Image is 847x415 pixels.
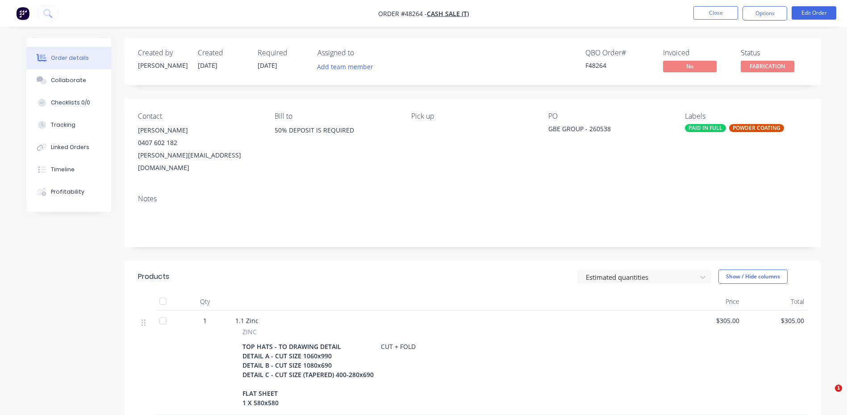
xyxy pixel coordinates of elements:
[317,49,407,57] div: Assigned to
[258,61,277,70] span: [DATE]
[138,271,169,282] div: Products
[317,61,378,73] button: Add team member
[685,112,807,120] div: Labels
[835,385,842,392] span: 1
[743,293,808,311] div: Total
[275,124,397,153] div: 50% DEPOSIT IS REQUIRED
[718,270,788,284] button: Show / Hide columns
[242,340,377,409] div: TOP HATS - TO DRAWING DETAIL DETAIL A - CUT SIZE 1060x990 DETAIL B - CUT SIZE 1080x690 DETAIL C -...
[26,91,111,114] button: Checklists 0/0
[51,188,84,196] div: Profitability
[548,124,660,137] div: GBE GROUP - 260538
[741,49,808,57] div: Status
[51,166,75,174] div: Timeline
[747,316,804,325] span: $305.00
[275,112,397,120] div: Bill to
[663,49,730,57] div: Invoiced
[138,124,260,137] div: [PERSON_NAME]
[743,6,787,21] button: Options
[138,61,187,70] div: [PERSON_NAME]
[275,124,397,137] div: 50% DEPOSIT IS REQUIRED
[26,158,111,181] button: Timeline
[138,195,808,203] div: Notes
[198,49,247,57] div: Created
[312,61,378,73] button: Add team member
[411,112,534,120] div: Pick up
[235,316,259,325] span: 1.1 Zinc
[178,293,232,311] div: Qty
[792,6,836,20] button: Edit Order
[51,76,86,84] div: Collaborate
[378,9,427,18] span: Order #48264 -
[26,69,111,91] button: Collaborate
[741,61,794,72] span: FABRICATION
[26,47,111,69] button: Order details
[51,99,90,107] div: Checklists 0/0
[729,124,784,132] div: POWDER COATING
[26,136,111,158] button: Linked Orders
[663,61,717,72] span: No
[51,143,89,151] div: Linked Orders
[427,9,469,18] a: CASH SALE (T)
[26,114,111,136] button: Tracking
[203,316,207,325] span: 1
[685,124,726,132] div: PAID IN FULL
[138,49,187,57] div: Created by
[258,49,307,57] div: Required
[377,340,419,353] div: CUT + FOLD
[16,7,29,20] img: Factory
[678,293,743,311] div: Price
[138,124,260,174] div: [PERSON_NAME]0407 602 182[PERSON_NAME][EMAIL_ADDRESS][DOMAIN_NAME]
[51,54,89,62] div: Order details
[741,61,794,74] button: FABRICATION
[198,61,217,70] span: [DATE]
[693,6,738,20] button: Close
[817,385,838,406] iframe: Intercom live chat
[51,121,75,129] div: Tracking
[682,316,739,325] span: $305.00
[585,49,652,57] div: QBO Order #
[138,112,260,120] div: Contact
[138,149,260,174] div: [PERSON_NAME][EMAIL_ADDRESS][DOMAIN_NAME]
[585,61,652,70] div: F48264
[138,137,260,149] div: 0407 602 182
[26,181,111,203] button: Profitability
[548,112,671,120] div: PO
[242,327,257,336] span: ZINC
